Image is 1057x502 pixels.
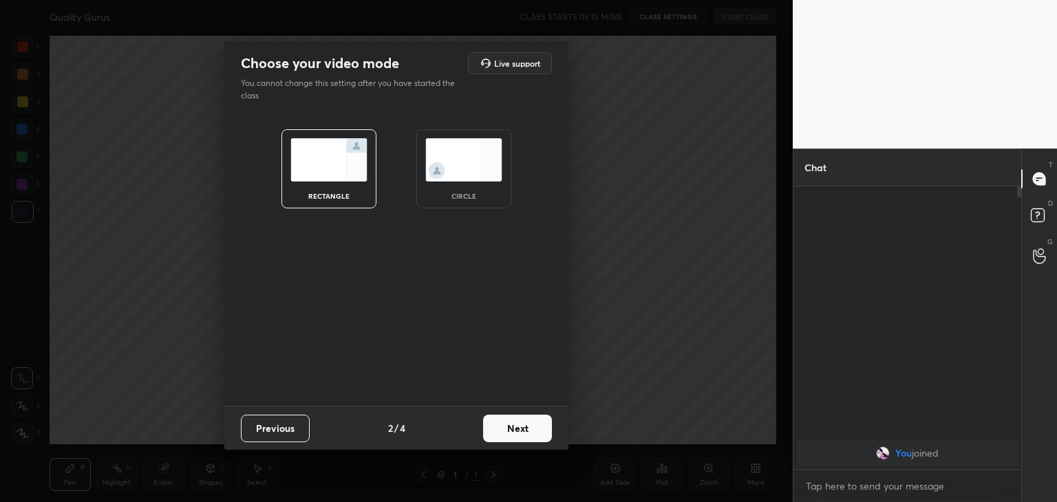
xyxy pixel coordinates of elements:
span: joined [912,448,939,459]
div: circle [436,193,491,199]
h4: 4 [400,421,405,435]
img: normalScreenIcon.ae25ed63.svg [290,138,367,182]
button: Next [483,415,552,442]
h4: / [394,421,398,435]
span: You [895,448,912,459]
button: Previous [241,415,310,442]
p: You cannot change this setting after you have started the class [241,77,464,102]
h5: Live support [494,59,540,67]
p: Chat [793,149,837,186]
div: grid [793,437,1021,470]
img: 3ec007b14afa42208d974be217fe0491.jpg [876,446,890,460]
p: T [1049,160,1053,170]
img: circleScreenIcon.acc0effb.svg [425,138,502,182]
div: rectangle [301,193,356,199]
h4: 2 [388,421,393,435]
p: G [1047,237,1053,247]
h2: Choose your video mode [241,54,399,72]
p: D [1048,198,1053,208]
